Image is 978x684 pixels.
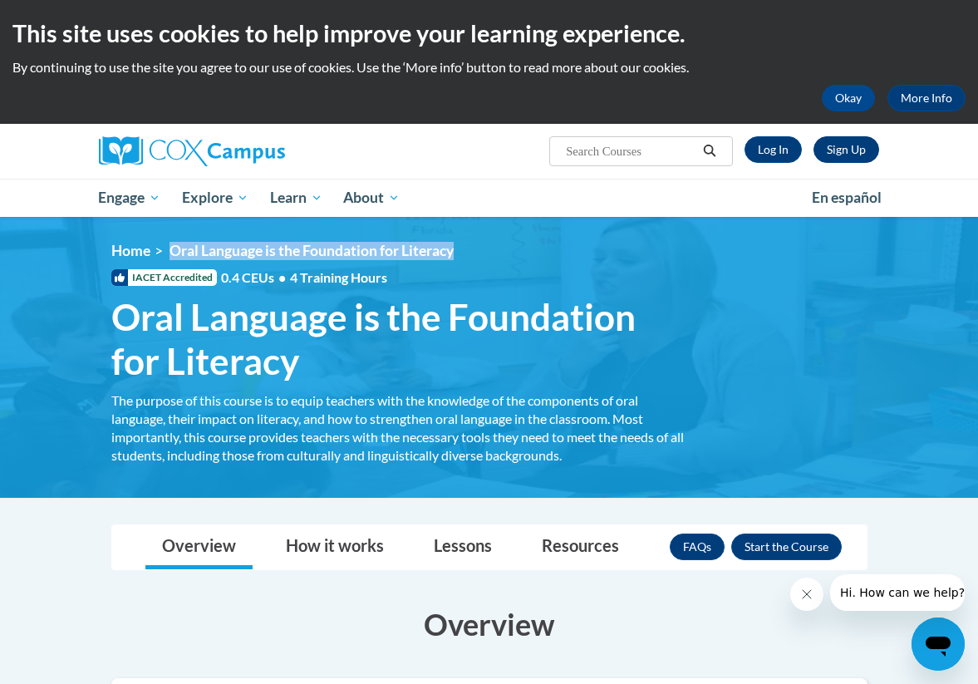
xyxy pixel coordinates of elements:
[171,179,259,217] a: Explore
[12,17,966,50] h2: This site uses cookies to help improve your learning experience.
[111,242,150,259] a: Home
[332,179,410,217] a: About
[813,136,879,163] a: Register
[745,136,802,163] a: Log In
[887,85,966,111] a: More Info
[145,525,253,569] a: Overview
[88,179,172,217] a: Engage
[99,136,285,166] img: Cox Campus
[111,269,217,286] span: IACET Accredited
[86,179,892,217] div: Main menu
[290,269,387,285] span: 4 Training Hours
[111,295,685,383] span: Oral Language is the Foundation for Literacy
[801,180,892,215] a: En español
[912,618,965,671] iframe: Button to launch messaging window
[12,58,966,76] p: By continuing to use the site you agree to our use of cookies. Use the ‘More info’ button to read...
[564,141,697,161] input: Search Courses
[270,188,322,208] span: Learn
[790,578,823,611] iframe: Close message
[697,141,722,161] button: Search
[182,188,248,208] span: Explore
[221,268,387,287] span: 0.4 CEUs
[343,188,400,208] span: About
[670,534,725,560] a: FAQs
[170,242,454,259] span: Oral Language is the Foundation for Literacy
[99,136,342,166] a: Cox Campus
[822,85,875,111] button: Okay
[111,603,867,645] h3: Overview
[111,391,685,465] div: The purpose of this course is to equip teachers with the knowledge of the components of oral lang...
[417,525,509,569] a: Lessons
[812,189,882,206] span: En español
[525,525,636,569] a: Resources
[731,534,842,560] button: Enroll
[830,574,965,611] iframe: Message from company
[278,269,286,285] span: •
[98,188,160,208] span: Engage
[259,179,333,217] a: Learn
[269,525,401,569] a: How it works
